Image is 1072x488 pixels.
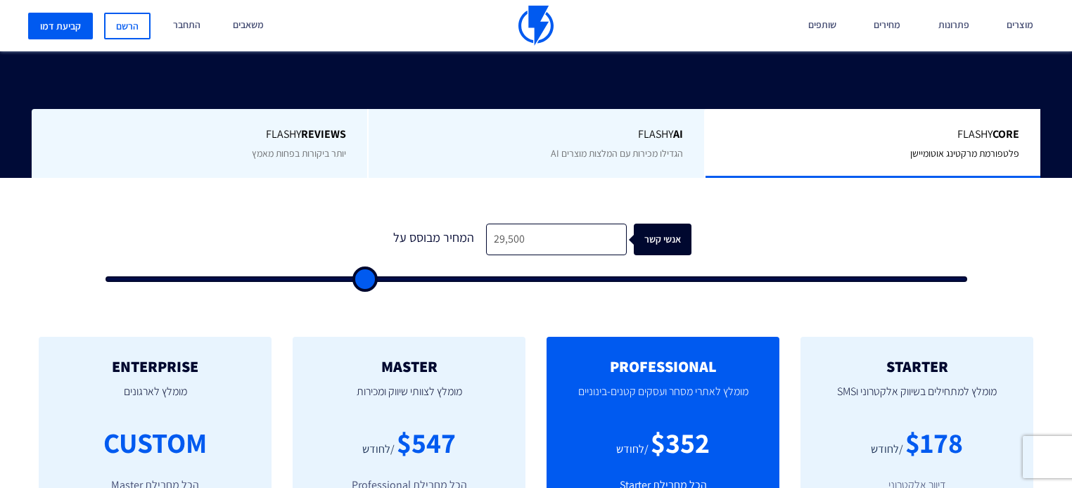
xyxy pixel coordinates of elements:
[301,127,346,141] b: REVIEWS
[822,358,1012,375] h2: STARTER
[871,442,903,458] div: /לחודש
[103,423,207,463] div: CUSTOM
[727,127,1019,143] span: Flashy
[993,127,1019,141] b: Core
[616,442,649,458] div: /לחודש
[397,423,456,463] div: $547
[905,423,963,463] div: $178
[314,375,504,423] p: מומלץ לצוותי שיווק ומכירות
[53,127,347,143] span: Flashy
[362,442,395,458] div: /לחודש
[651,423,710,463] div: $352
[822,375,1012,423] p: מומלץ למתחילים בשיווק אלקטרוני וSMS
[390,127,682,143] span: Flashy
[642,224,700,255] div: אנשי קשר
[314,358,504,375] h2: MASTER
[60,358,250,375] h2: ENTERPRISE
[104,13,151,39] a: הרשם
[381,224,486,255] div: המחיר מבוסס על
[568,375,758,423] p: מומלץ לאתרי מסחר ועסקים קטנים-בינוניים
[673,127,683,141] b: AI
[60,375,250,423] p: מומלץ לארגונים
[252,147,346,160] span: יותר ביקורות בפחות מאמץ
[568,358,758,375] h2: PROFESSIONAL
[910,147,1019,160] span: פלטפורמת מרקטינג אוטומיישן
[28,13,93,39] a: קביעת דמו
[551,147,683,160] span: הגדילו מכירות עם המלצות מוצרים AI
